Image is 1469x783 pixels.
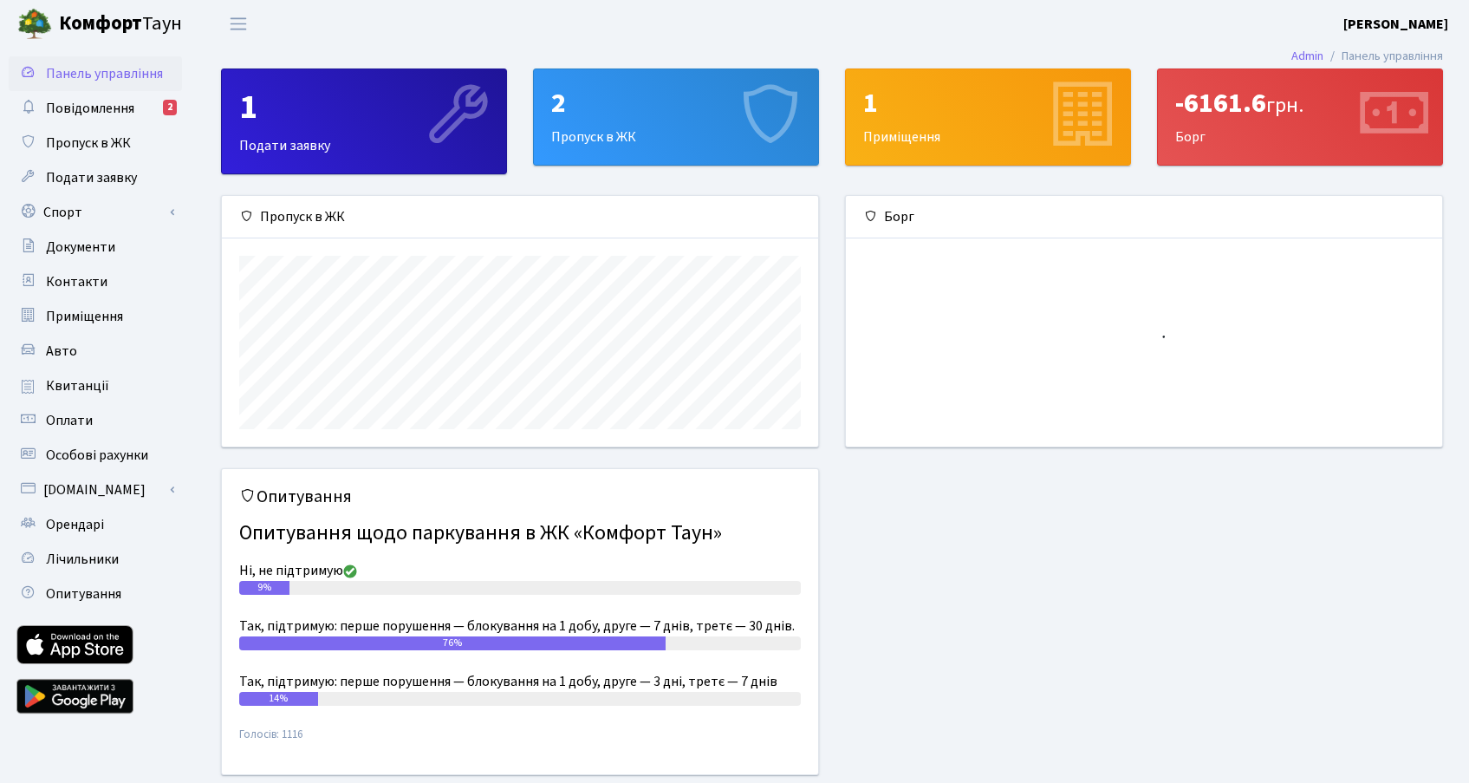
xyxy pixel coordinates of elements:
a: Подати заявку [9,160,182,195]
a: Опитування [9,577,182,611]
button: Переключити навігацію [217,10,260,38]
a: Особові рахунки [9,438,182,473]
span: Лічильники [46,550,119,569]
a: Приміщення [9,299,182,334]
a: Контакти [9,264,182,299]
div: 14% [239,692,318,706]
a: Спорт [9,195,182,230]
small: Голосів: 1116 [239,727,801,757]
div: 1 [239,87,489,128]
h5: Опитування [239,486,801,507]
span: Приміщення [46,307,123,326]
div: 9% [239,581,289,595]
div: -6161.6 [1175,87,1425,120]
div: Подати заявку [222,69,506,173]
a: Admin [1291,47,1323,65]
span: грн. [1266,90,1303,121]
div: 2 [163,100,177,115]
span: Панель управління [46,64,163,83]
span: Таун [59,10,182,39]
h4: Опитування щодо паркування в ЖК «Комфорт Таун» [239,514,801,553]
a: Панель управління [9,56,182,91]
a: Документи [9,230,182,264]
div: Пропуск в ЖК [222,196,818,238]
span: Подати заявку [46,168,137,187]
a: Авто [9,334,182,369]
span: Контакти [46,272,107,291]
span: Особові рахунки [46,446,148,465]
div: Приміщення [846,69,1130,165]
span: Пропуск в ЖК [46,134,131,153]
a: Квитанції [9,369,182,403]
div: Ні, не підтримую [239,560,801,581]
span: Опитування [46,584,121,604]
li: Панель управління [1323,47,1443,66]
b: [PERSON_NAME] [1343,15,1448,34]
a: Пропуск в ЖК [9,126,182,160]
nav: breadcrumb [1265,38,1469,75]
span: Повідомлення [46,99,134,118]
span: Авто [46,342,77,361]
a: Орендарі [9,507,182,542]
a: [DOMAIN_NAME] [9,473,182,507]
div: 1 [863,87,1113,120]
div: Так, підтримую: перше порушення — блокування на 1 добу, друге — 7 днів, третє — 30 днів. [239,616,801,636]
div: Борг [1158,69,1442,165]
span: Документи [46,238,115,257]
a: [PERSON_NAME] [1343,14,1448,35]
div: 76% [239,636,666,650]
a: 1Подати заявку [221,69,507,174]
a: 1Приміщення [845,69,1131,166]
div: 2 [551,87,801,120]
b: Комфорт [59,10,142,37]
span: Квитанції [46,376,109,395]
div: Так, підтримую: перше порушення — блокування на 1 добу, друге — 3 дні, третє — 7 днів [239,671,801,692]
a: Оплати [9,403,182,438]
a: Лічильники [9,542,182,577]
img: logo.png [17,7,52,42]
div: Пропуск в ЖК [534,69,818,165]
div: Борг [846,196,1442,238]
span: Орендарі [46,515,104,534]
a: Повідомлення2 [9,91,182,126]
a: 2Пропуск в ЖК [533,69,819,166]
span: Оплати [46,411,93,430]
